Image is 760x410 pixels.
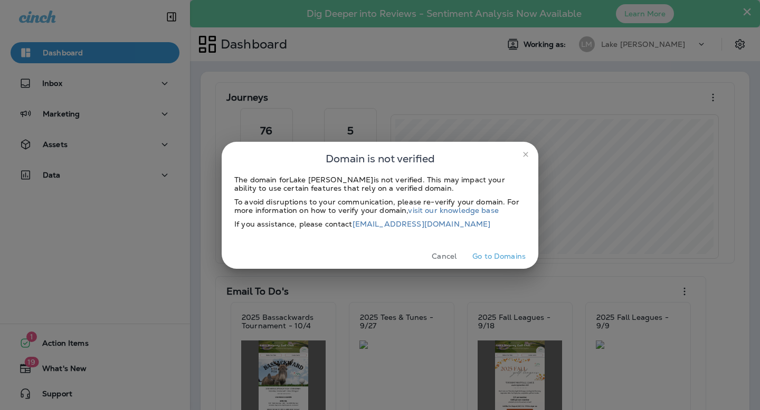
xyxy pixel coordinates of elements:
div: If you assistance, please contact [234,220,526,228]
button: Cancel [424,248,464,265]
div: To avoid disruptions to your communication, please re-verify your domain. For more information on... [234,198,526,214]
a: [EMAIL_ADDRESS][DOMAIN_NAME] [353,219,491,229]
div: The domain for Lake [PERSON_NAME] is not verified. This may impact your ability to use certain fe... [234,175,526,192]
a: visit our knowledge base [408,206,498,215]
span: Domain is not verified [326,150,435,167]
button: close [517,146,534,163]
button: Go to Domains [468,248,530,265]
